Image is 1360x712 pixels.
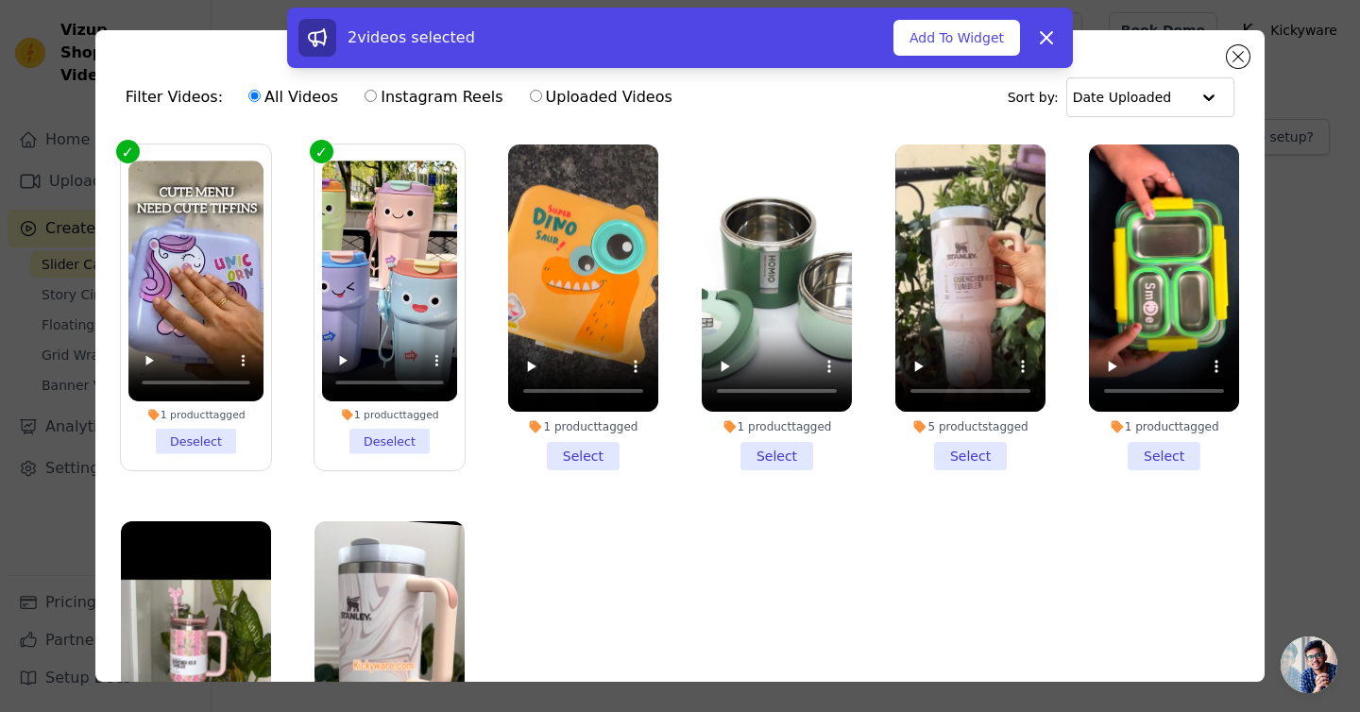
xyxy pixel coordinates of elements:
[348,28,475,46] span: 2 videos selected
[702,419,852,434] div: 1 product tagged
[126,76,683,119] div: Filter Videos:
[364,85,503,110] label: Instagram Reels
[529,85,673,110] label: Uploaded Videos
[247,85,339,110] label: All Videos
[128,408,263,421] div: 1 product tagged
[1089,419,1239,434] div: 1 product tagged
[893,20,1020,56] button: Add To Widget
[508,419,658,434] div: 1 product tagged
[895,419,1045,434] div: 5 products tagged
[322,408,457,421] div: 1 product tagged
[1008,77,1235,117] div: Sort by:
[1281,636,1337,693] div: Open chat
